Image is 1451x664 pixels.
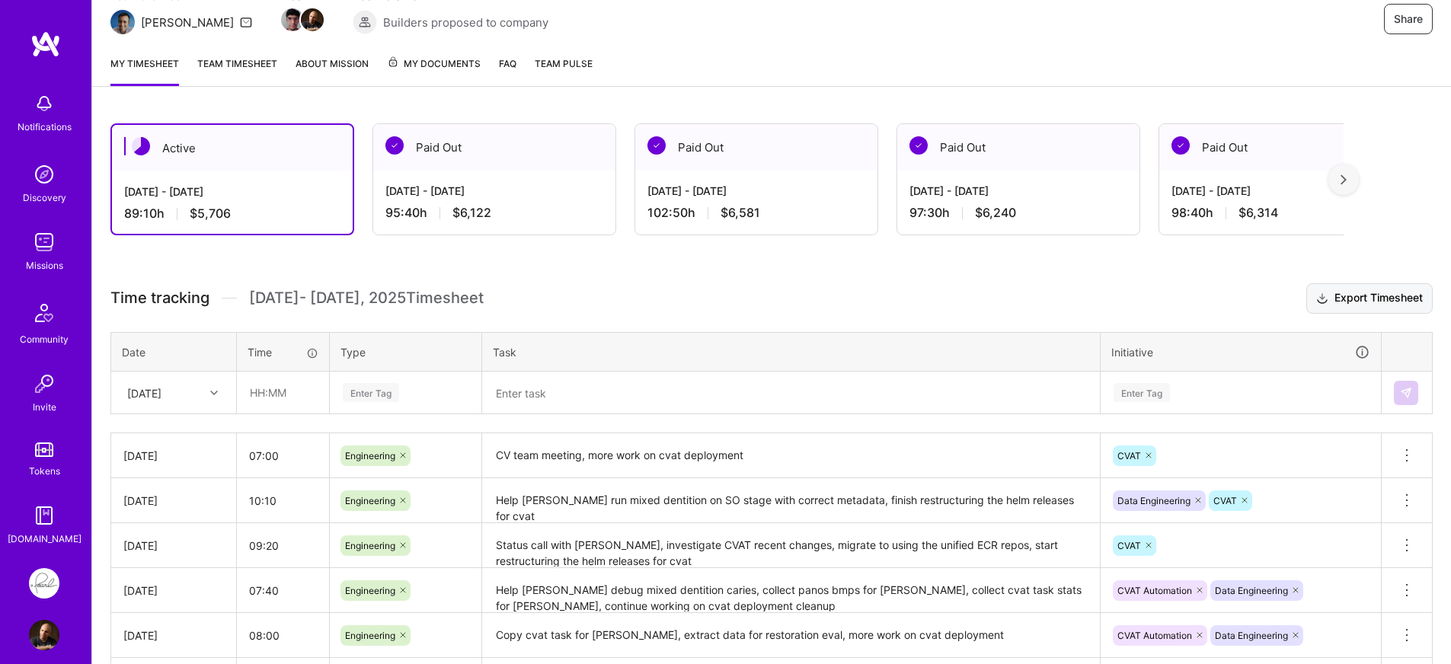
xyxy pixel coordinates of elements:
span: $6,581 [721,205,760,221]
input: HH:MM [238,372,328,413]
img: Invite [29,369,59,399]
div: [PERSON_NAME] [141,14,234,30]
span: [DATE] - [DATE] , 2025 Timesheet [249,289,484,308]
i: icon Chevron [210,389,218,397]
span: Builders proposed to company [383,14,548,30]
div: [DATE] [123,583,224,599]
img: Community [26,295,62,331]
div: [DATE] - [DATE] [1171,183,1389,199]
button: Share [1384,4,1433,34]
img: Active [132,137,150,155]
div: Missions [26,257,63,273]
div: Paid Out [635,124,877,171]
th: Date [111,332,237,372]
span: Share [1394,11,1423,27]
input: HH:MM [237,570,329,611]
a: Team Pulse [535,56,593,86]
div: Paid Out [897,124,1139,171]
input: HH:MM [237,615,329,656]
div: [DATE] - [DATE] [909,183,1127,199]
div: Tokens [29,463,60,479]
input: HH:MM [237,436,329,476]
a: About Mission [296,56,369,86]
th: Type [330,332,482,372]
img: Builders proposed to company [353,10,377,34]
span: Engineering [345,450,395,461]
span: CVAT Automation [1117,630,1192,641]
span: $6,122 [452,205,491,221]
textarea: Help [PERSON_NAME] run mixed dentition on SO stage with correct metadata, finish restructuring th... [484,480,1098,522]
img: right [1341,174,1347,185]
img: Paid Out [1171,136,1190,155]
div: [DATE] - [DATE] [385,183,603,199]
div: 95:40 h [385,205,603,221]
span: My Documents [387,56,481,72]
img: Team Member Avatar [281,8,304,31]
a: My Documents [387,56,481,86]
a: My timesheet [110,56,179,86]
input: HH:MM [237,525,329,566]
span: CVAT [1117,540,1141,551]
div: Paid Out [373,124,615,171]
div: [DATE] [123,538,224,554]
div: Notifications [18,119,72,135]
div: Enter Tag [343,381,399,404]
a: Pearl: ML Engineering Team [25,568,63,599]
i: icon Download [1316,291,1328,307]
div: 102:50 h [647,205,865,221]
span: CVAT [1213,495,1237,506]
div: [DATE] [127,385,161,401]
i: icon Mail [240,16,252,28]
div: [DATE] - [DATE] [124,184,340,200]
span: $6,240 [975,205,1016,221]
div: 98:40 h [1171,205,1389,221]
img: Submit [1400,387,1412,399]
div: [DOMAIN_NAME] [8,531,81,547]
div: Active [112,125,353,171]
a: Team Member Avatar [283,7,302,33]
div: [DATE] [123,448,224,464]
a: User Avatar [25,620,63,650]
span: Data Engineering [1117,495,1191,506]
img: Team Member Avatar [301,8,324,31]
img: Team Architect [110,10,135,34]
span: Engineering [345,630,395,641]
span: CVAT Automation [1117,585,1192,596]
span: $6,314 [1238,205,1278,221]
span: $5,706 [190,206,231,222]
img: Paid Out [647,136,666,155]
div: [DATE] - [DATE] [647,183,865,199]
span: Engineering [345,540,395,551]
a: FAQ [499,56,516,86]
span: Data Engineering [1215,630,1288,641]
div: [DATE] [123,627,224,643]
textarea: Copy cvat task for [PERSON_NAME], extract data for restoration eval, more work on cvat deployment [484,615,1098,656]
div: 97:30 h [909,205,1127,221]
div: [DATE] [123,493,224,509]
div: 89:10 h [124,206,340,222]
img: Pearl: ML Engineering Team [29,568,59,599]
img: Paid Out [385,136,404,155]
span: Team Pulse [535,58,593,69]
img: guide book [29,500,59,531]
div: Enter Tag [1114,381,1170,404]
img: Paid Out [909,136,928,155]
th: Task [482,332,1101,372]
span: Data Engineering [1215,585,1288,596]
div: Community [20,331,69,347]
textarea: Status call with [PERSON_NAME], investigate CVAT recent changes, migrate to using the unified ECR... [484,525,1098,567]
div: Initiative [1111,343,1370,361]
img: User Avatar [29,620,59,650]
img: discovery [29,159,59,190]
img: teamwork [29,227,59,257]
img: logo [30,30,61,58]
div: Discovery [23,190,66,206]
textarea: CV team meeting, more work on cvat deployment [484,435,1098,477]
span: Engineering [345,495,395,506]
button: Export Timesheet [1306,283,1433,314]
img: tokens [35,442,53,457]
div: Paid Out [1159,124,1401,171]
input: HH:MM [237,480,329,521]
div: Invite [33,399,56,415]
span: Time tracking [110,289,209,308]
